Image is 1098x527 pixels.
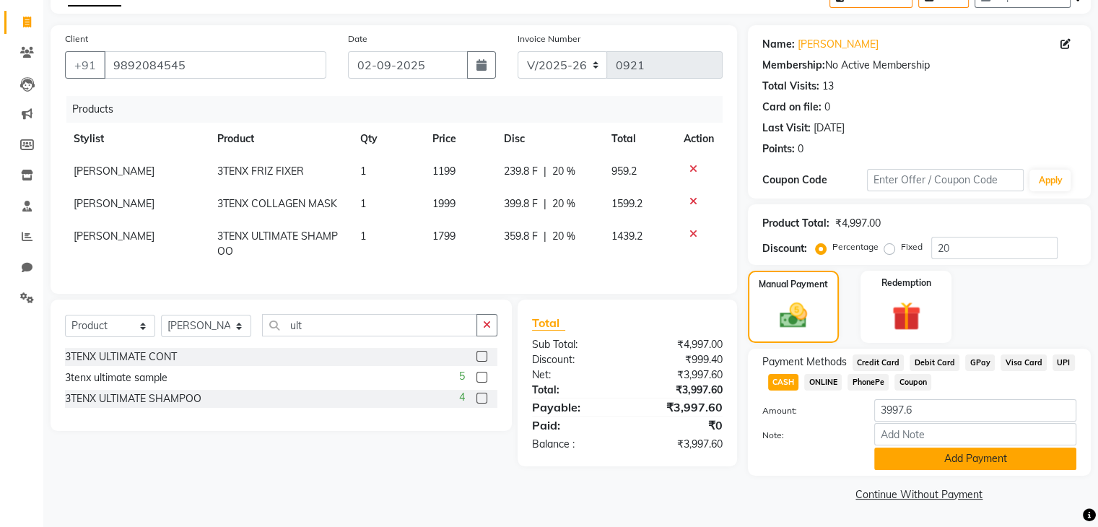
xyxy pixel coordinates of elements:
button: Add Payment [874,448,1076,470]
th: Disc [495,123,603,155]
span: 3TENX ULTIMATE SHAMPOO [217,230,338,258]
th: Qty [352,123,423,155]
label: Percentage [832,240,879,253]
span: 4 [459,390,465,405]
span: 359.8 F [504,229,538,244]
div: Card on file: [762,100,822,115]
label: Amount: [751,404,863,417]
div: ₹3,997.60 [627,437,733,452]
span: 20 % [552,164,575,179]
div: Name: [762,37,795,52]
input: Enter Offer / Coupon Code [867,169,1024,191]
div: Discount: [762,241,807,256]
span: 5 [459,369,465,384]
input: Add Note [874,423,1076,445]
span: 3TENX FRIZ FIXER [217,165,304,178]
div: 13 [822,79,834,94]
span: | [544,164,546,179]
span: [PERSON_NAME] [74,165,154,178]
div: Products [66,96,733,123]
div: Balance : [521,437,627,452]
div: Discount: [521,352,627,367]
div: ₹3,997.60 [627,398,733,416]
span: Credit Card [853,354,905,371]
span: Total [532,315,565,331]
span: 1799 [432,230,456,243]
div: 3TENX ULTIMATE SHAMPOO [65,391,201,406]
span: Payment Methods [762,354,847,370]
span: Debit Card [910,354,959,371]
div: Coupon Code [762,173,867,188]
label: Fixed [901,240,923,253]
button: Apply [1029,170,1071,191]
a: Continue Without Payment [751,487,1088,502]
div: ₹3,997.60 [627,367,733,383]
span: 1 [360,165,366,178]
div: No Active Membership [762,58,1076,73]
div: Total: [521,383,627,398]
div: 0 [824,100,830,115]
div: ₹4,997.00 [627,337,733,352]
input: Search by Name/Mobile/Email/Code [104,51,326,79]
div: Total Visits: [762,79,819,94]
div: Membership: [762,58,825,73]
div: Paid: [521,417,627,434]
div: ₹999.40 [627,352,733,367]
label: Manual Payment [759,278,828,291]
label: Invoice Number [518,32,580,45]
span: 1 [360,197,366,210]
span: [PERSON_NAME] [74,197,154,210]
span: 399.8 F [504,196,538,212]
span: CASH [768,374,799,391]
label: Redemption [881,276,931,289]
span: | [544,196,546,212]
div: ₹3,997.60 [627,383,733,398]
div: [DATE] [814,121,845,136]
span: 20 % [552,229,575,244]
span: [PERSON_NAME] [74,230,154,243]
img: _gift.svg [883,298,930,334]
div: Net: [521,367,627,383]
div: 3TENX ULTIMATE CONT [65,349,177,365]
div: 0 [798,141,803,157]
div: 3tenx ultimate sample [65,370,167,386]
span: 1199 [432,165,456,178]
img: _cash.svg [771,300,816,331]
label: Client [65,32,88,45]
span: 1 [360,230,366,243]
span: 1439.2 [611,230,642,243]
span: | [544,229,546,244]
span: 959.2 [611,165,637,178]
label: Date [348,32,367,45]
span: 1599.2 [611,197,642,210]
input: Search or Scan [262,314,477,336]
span: UPI [1053,354,1075,371]
div: ₹4,997.00 [835,216,881,231]
span: ONLINE [804,374,842,391]
div: Sub Total: [521,337,627,352]
span: GPay [965,354,995,371]
th: Action [675,123,723,155]
div: Last Visit: [762,121,811,136]
th: Price [424,123,495,155]
div: Payable: [521,398,627,416]
span: Coupon [894,374,931,391]
div: Points: [762,141,795,157]
label: Note: [751,429,863,442]
th: Product [209,123,352,155]
a: [PERSON_NAME] [798,37,879,52]
span: 3TENX COLLAGEN MASK [217,197,337,210]
span: Visa Card [1001,354,1047,371]
div: ₹0 [627,417,733,434]
span: 239.8 F [504,164,538,179]
button: +91 [65,51,105,79]
span: 20 % [552,196,575,212]
span: PhonePe [848,374,889,391]
span: 1999 [432,197,456,210]
input: Amount [874,399,1076,422]
th: Total [603,123,675,155]
th: Stylist [65,123,209,155]
div: Product Total: [762,216,829,231]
